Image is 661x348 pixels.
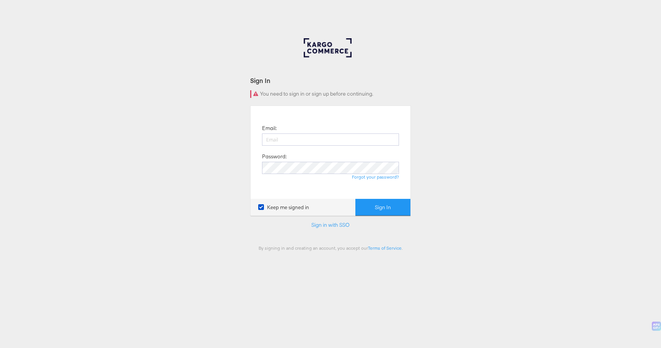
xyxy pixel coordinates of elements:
label: Password: [262,153,287,160]
div: By signing in and creating an account, you accept our . [250,245,411,251]
label: Keep me signed in [258,204,309,211]
button: Sign In [355,199,410,216]
input: Email [262,133,399,146]
a: Forgot your password? [352,174,399,180]
a: Terms of Service [368,245,402,251]
div: Sign In [250,76,411,85]
a: Sign in with SSO [311,221,350,228]
label: Email: [262,125,277,132]
div: You need to sign in or sign up before continuing. [250,90,411,98]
